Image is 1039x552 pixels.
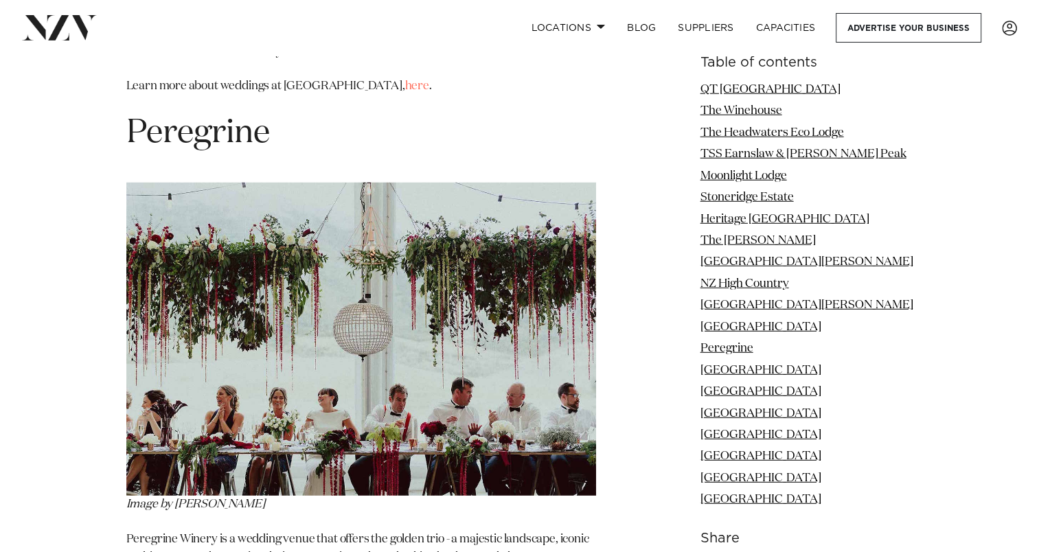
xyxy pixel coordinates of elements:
a: [GEOGRAPHIC_DATA] [700,472,821,484]
a: [GEOGRAPHIC_DATA] [700,450,821,462]
a: here [405,80,429,92]
a: [GEOGRAPHIC_DATA] [700,494,821,505]
a: [GEOGRAPHIC_DATA] [700,365,821,376]
a: SUPPLIERS [667,13,744,43]
a: Stoneridge Estate [700,192,794,203]
a: Moonlight Lodge [700,170,787,182]
a: BLOG [616,13,667,43]
a: [GEOGRAPHIC_DATA][PERSON_NAME] [700,299,913,311]
a: Capacities [745,13,827,43]
a: QT [GEOGRAPHIC_DATA] [700,84,841,95]
h6: Table of contents [700,56,913,70]
span: Image by [PERSON_NAME] [126,498,265,510]
a: TSS Earnslaw & [PERSON_NAME] Peak [700,148,906,160]
h6: Share [700,531,913,546]
a: Peregrine [700,343,753,354]
a: [GEOGRAPHIC_DATA] [700,429,821,441]
a: [GEOGRAPHIC_DATA] [700,408,821,419]
img: nzv-logo.png [22,15,97,40]
a: [GEOGRAPHIC_DATA][PERSON_NAME] [700,257,913,268]
img: queenstown wedding venue, queenstown [126,183,596,496]
a: The [PERSON_NAME] [700,235,816,246]
a: The Headwaters Eco Lodge [700,127,844,139]
a: Advertise your business [836,13,981,43]
a: [GEOGRAPHIC_DATA] [700,386,821,398]
span: Learn more about weddings at [GEOGRAPHIC_DATA], . [126,80,432,92]
a: Heritage [GEOGRAPHIC_DATA] [700,214,869,225]
a: NZ High Country [700,278,789,290]
a: [GEOGRAPHIC_DATA] [700,321,821,333]
a: Locations [520,13,616,43]
a: The Winehouse [700,105,782,117]
span: The World's 50 Best Discovery Restaurants List 2022 [126,46,396,58]
span: Peregrine [126,117,270,150]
